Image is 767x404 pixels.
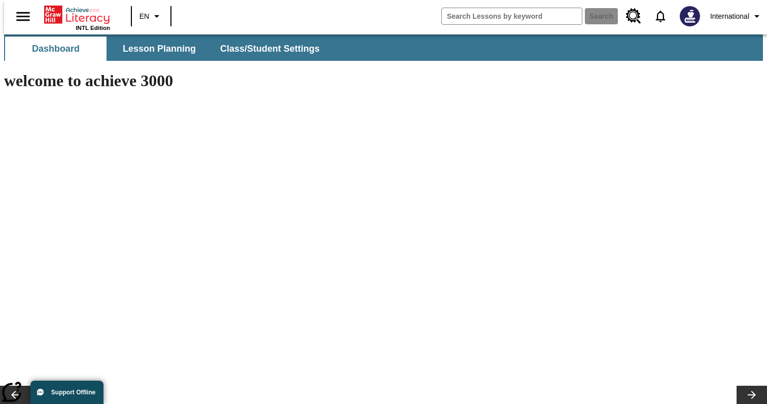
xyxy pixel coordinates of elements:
[4,34,763,61] div: SubNavbar
[140,11,149,22] span: EN
[212,36,328,61] button: Class/Student Settings
[135,7,167,25] button: Language: EN, Select a language
[442,8,582,24] input: search field
[737,386,767,404] button: Lesson carousel, Next
[674,3,706,29] button: Select a new avatar
[4,36,329,61] div: SubNavbar
[4,71,472,90] h1: welcome to achieve 3000
[109,36,210,61] button: Lesson Planning
[680,6,700,26] img: Avatar
[44,4,110,31] div: Home
[620,3,647,30] a: Resource Center, Will open in new tab
[51,389,95,396] span: Support Offline
[76,25,110,31] span: INTL Edition
[710,11,749,22] span: International
[5,36,107,61] button: Dashboard
[647,3,674,29] a: Notifications
[706,7,767,25] button: Profile/Settings
[44,5,110,25] a: Home
[30,381,103,404] button: Support Offline
[8,2,38,31] button: Open side menu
